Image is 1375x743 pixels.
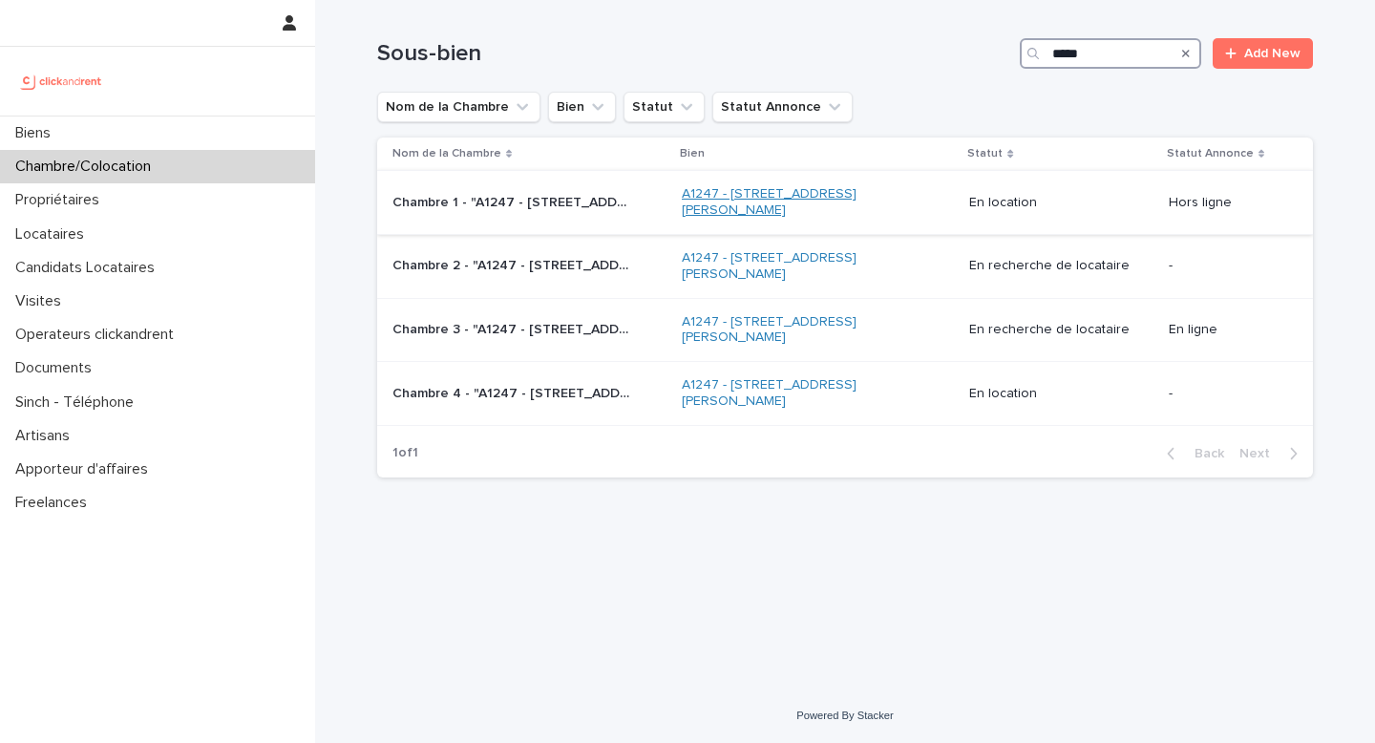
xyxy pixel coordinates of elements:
[392,382,635,402] p: Chambre 4 - "A1247 - 1 rue Charlotte Perriand, Clichy-la-Garenne 92110"
[8,191,115,209] p: Propriétaires
[969,258,1153,274] p: En recherche de locataire
[969,322,1153,338] p: En recherche de locataire
[1169,258,1282,274] p: -
[1239,447,1281,460] span: Next
[682,377,920,410] a: A1247 - [STREET_ADDRESS][PERSON_NAME]
[392,191,635,211] p: Chambre 1 - "A1247 - 1 rue Charlotte Perriand, Clichy-la-Garenne 92110"
[377,430,434,477] p: 1 of 1
[8,460,163,478] p: Apporteur d'affaires
[8,359,107,377] p: Documents
[1169,322,1282,338] p: En ligne
[8,259,170,277] p: Candidats Locataires
[682,186,920,219] a: A1247 - [STREET_ADDRESS][PERSON_NAME]
[682,250,920,283] a: A1247 - [STREET_ADDRESS][PERSON_NAME]
[8,292,76,310] p: Visites
[392,318,635,338] p: Chambre 3 - "A1247 - 1 rue Charlotte Perriand, Clichy-la-Garenne 92110"
[15,62,108,100] img: UCB0brd3T0yccxBKYDjQ
[1152,445,1232,462] button: Back
[392,254,635,274] p: Chambre 2 - "A1247 - 1 rue Charlotte Perriand, Clichy-la-Garenne 92110"
[1169,195,1282,211] p: Hors ligne
[8,393,149,412] p: Sinch - Téléphone
[796,710,893,721] a: Powered By Stacker
[1183,447,1224,460] span: Back
[712,92,853,122] button: Statut Annonce
[624,92,705,122] button: Statut
[1020,38,1201,69] input: Search
[969,195,1153,211] p: En location
[1167,143,1254,164] p: Statut Annonce
[1232,445,1313,462] button: Next
[8,124,66,142] p: Biens
[1213,38,1313,69] a: Add New
[8,427,85,445] p: Artisans
[8,225,99,244] p: Locataires
[1169,386,1282,402] p: -
[392,143,501,164] p: Nom de la Chambre
[377,362,1313,426] tr: Chambre 4 - "A1247 - [STREET_ADDRESS][PERSON_NAME]"Chambre 4 - "A1247 - [STREET_ADDRESS][PERSON_N...
[1244,47,1301,60] span: Add New
[377,298,1313,362] tr: Chambre 3 - "A1247 - [STREET_ADDRESS][PERSON_NAME]"Chambre 3 - "A1247 - [STREET_ADDRESS][PERSON_N...
[377,171,1313,235] tr: Chambre 1 - "A1247 - [STREET_ADDRESS][PERSON_NAME]"Chambre 1 - "A1247 - [STREET_ADDRESS][PERSON_N...
[377,40,1012,68] h1: Sous-bien
[377,92,540,122] button: Nom de la Chambre
[8,494,102,512] p: Freelances
[8,158,166,176] p: Chambre/Colocation
[969,386,1153,402] p: En location
[377,234,1313,298] tr: Chambre 2 - "A1247 - [STREET_ADDRESS][PERSON_NAME]"Chambre 2 - "A1247 - [STREET_ADDRESS][PERSON_N...
[8,326,189,344] p: Operateurs clickandrent
[680,143,705,164] p: Bien
[682,314,920,347] a: A1247 - [STREET_ADDRESS][PERSON_NAME]
[548,92,616,122] button: Bien
[967,143,1003,164] p: Statut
